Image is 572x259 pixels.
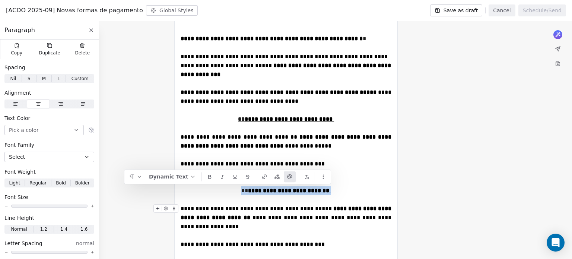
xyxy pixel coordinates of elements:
[4,240,42,247] span: Letter Spacing
[9,180,20,186] span: Light
[6,6,143,15] span: [ACDO 2025-09] Novas formas de pagamento
[10,75,16,82] span: Nil
[146,5,198,16] button: Global Styles
[518,4,566,16] button: Schedule/Send
[11,226,27,233] span: Normal
[29,180,47,186] span: Regular
[42,75,46,82] span: M
[4,214,34,222] span: Line Height
[547,234,565,252] div: Open Intercom Messenger
[80,226,88,233] span: 1.6
[4,114,30,122] span: Text Color
[56,180,66,186] span: Bold
[76,240,94,247] span: normal
[4,26,35,35] span: Paragraph
[40,226,47,233] span: 1.2
[4,89,31,97] span: Alignment
[75,180,90,186] span: Bolder
[60,226,67,233] span: 1.4
[146,171,199,182] button: Dynamic Text
[4,64,25,71] span: Spacing
[4,193,28,201] span: Font Size
[430,4,483,16] button: Save as draft
[57,75,60,82] span: L
[4,125,84,135] button: Pick a color
[489,4,515,16] button: Cancel
[9,153,25,161] span: Select
[71,75,89,82] span: Custom
[28,75,31,82] span: S
[11,50,22,56] span: Copy
[75,50,90,56] span: Delete
[39,50,60,56] span: Duplicate
[4,168,36,176] span: Font Weight
[4,141,34,149] span: Font Family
